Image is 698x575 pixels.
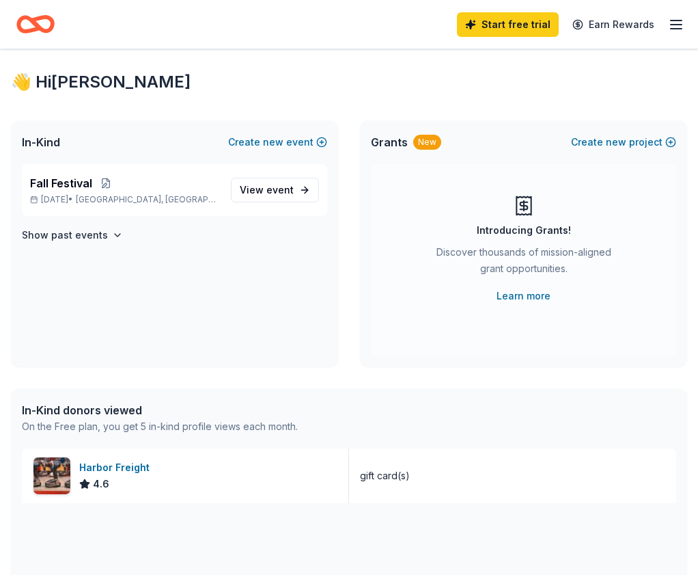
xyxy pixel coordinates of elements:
a: View event [231,178,319,202]
button: Createnewproject [571,134,676,150]
div: In-Kind donors viewed [22,402,298,418]
span: Grants [371,134,408,150]
div: Introducing Grants! [477,222,571,239]
button: Createnewevent [228,134,327,150]
div: On the Free plan, you get 5 in-kind profile views each month. [22,418,298,435]
span: [GEOGRAPHIC_DATA], [GEOGRAPHIC_DATA] [76,194,220,205]
div: gift card(s) [360,468,410,484]
div: Harbor Freight [79,459,155,476]
p: [DATE] • [30,194,220,205]
a: Learn more [497,288,550,304]
span: In-Kind [22,134,60,150]
div: New [413,135,441,150]
span: 4.6 [93,476,109,492]
span: Fall Festival [30,175,92,191]
img: Image for Harbor Freight [33,457,70,494]
span: new [263,134,283,150]
span: event [266,184,294,196]
button: Show past events [22,227,123,243]
div: 👋 Hi [PERSON_NAME] [11,71,687,93]
a: Home [16,8,55,40]
a: Start free trial [457,12,559,37]
h4: Show past events [22,227,108,243]
span: View [240,182,294,198]
span: new [606,134,626,150]
div: Discover thousands of mission-aligned grant opportunities. [425,244,622,282]
a: Earn Rewards [564,12,662,37]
